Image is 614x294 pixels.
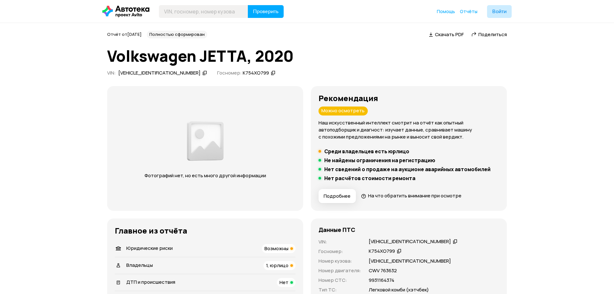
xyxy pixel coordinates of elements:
a: Скачать PDF [429,31,464,38]
p: [VEHICLE_IDENTIFICATION_NUMBER] [369,258,451,265]
input: VIN, госномер, номер кузова [159,5,248,18]
span: Юридические риски [126,245,173,251]
p: Номер двигателя : [319,267,361,274]
h3: Рекомендация [319,94,499,103]
div: К754ХО799 [243,70,269,76]
div: Можно осмотреть [319,107,368,115]
span: Войти [492,9,507,14]
span: Нет [279,279,288,286]
span: Отчёт от [DATE] [107,31,142,37]
a: Помощь [437,8,455,15]
span: ДТП и происшествия [126,279,175,285]
span: VIN : [107,69,116,76]
h4: Данные ПТС [319,226,355,233]
div: [VEHICLE_IDENTIFICATION_NUMBER] [118,70,201,76]
span: Проверить [253,9,279,14]
h3: Главное из отчёта [115,226,295,235]
span: На что обратить внимание при осмотре [368,192,461,199]
span: Помощь [437,8,455,14]
p: Госномер : [319,248,361,255]
p: Тип ТС : [319,286,361,293]
img: d89e54fb62fcf1f0.png [185,118,225,164]
span: Отчёты [460,8,477,14]
div: Полностью сформирован [147,31,207,38]
a: На что обратить внимание при осмотре [361,192,461,199]
span: Владельцы [126,262,153,268]
a: Отчёты [460,8,477,15]
p: Наш искусственный интеллект смотрит на отчёт как опытный автоподборщик и диагност: изучает данные... [319,119,499,140]
span: Поделиться [478,31,507,38]
p: Номер кузова : [319,258,361,265]
h5: Нет расчётов стоимости ремонта [324,175,415,181]
div: К754ХО799 [369,248,395,255]
p: Номер СТС : [319,277,361,284]
span: Подробнее [324,193,350,199]
button: Подробнее [319,189,356,203]
span: Госномер: [217,69,242,76]
button: Проверить [248,5,284,18]
div: [VEHICLE_IDENTIFICATION_NUMBER] [369,238,451,245]
h5: Среди владельцев есть юрлицо [324,148,409,155]
span: 1, юрлицо [266,262,288,269]
p: Фотографий нет, но есть много другой информации [138,172,272,179]
span: Возможны [264,245,288,252]
h1: Volkswagen JETTA, 2020 [107,47,507,65]
p: СWV 763632 [369,267,397,274]
p: Легковой комби (хэтчбек) [369,286,429,293]
h5: Не найдены ограничения на регистрацию [324,157,435,163]
h5: Нет сведений о продаже на аукционе аварийных автомобилей [324,166,491,172]
p: 9931164374 [369,277,394,284]
p: VIN : [319,238,361,245]
a: Поделиться [471,31,507,38]
span: Скачать PDF [435,31,464,38]
button: Войти [487,5,512,18]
